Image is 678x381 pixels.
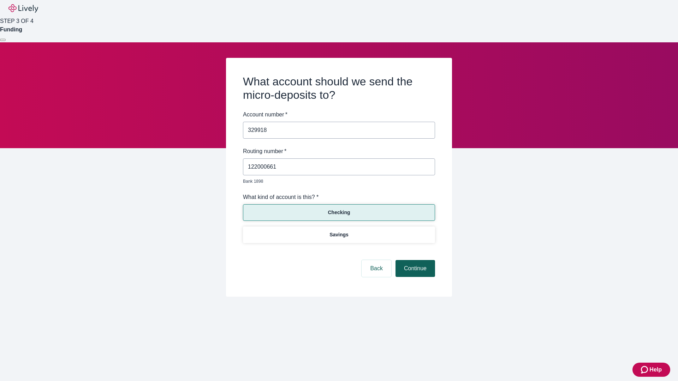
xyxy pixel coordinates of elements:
span: Help [649,365,662,374]
p: Savings [329,231,349,238]
button: Zendesk support iconHelp [632,363,670,377]
button: Savings [243,226,435,243]
label: Routing number [243,147,286,156]
button: Checking [243,204,435,221]
svg: Zendesk support icon [641,365,649,374]
img: Lively [8,4,38,13]
button: Back [362,260,391,277]
h2: What account should we send the micro-deposits to? [243,75,435,102]
label: Account number [243,110,287,119]
p: Checking [328,209,350,216]
label: What kind of account is this? * [243,193,319,201]
button: Continue [395,260,435,277]
p: Bank 1898 [243,178,430,185]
